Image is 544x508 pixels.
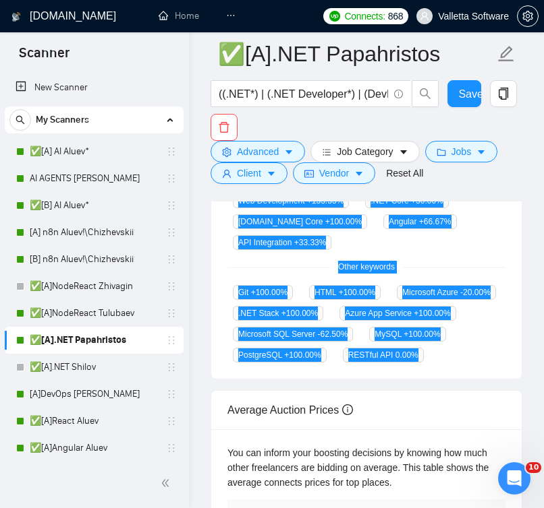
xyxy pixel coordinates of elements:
a: ✅[A]NodeReact Zhivagin [30,273,158,300]
span: holder [166,254,177,265]
span: ellipsis [226,11,236,20]
img: logo [11,6,21,28]
span: +100.00 % [339,288,375,297]
span: Job Category [337,144,393,159]
span: holder [166,146,177,157]
span: Jobs [452,144,472,159]
span: +100.00 % [284,350,321,360]
span: holder [166,200,177,211]
span: caret-down [477,147,486,157]
span: Microsoft Azure [397,285,496,300]
span: search [10,115,30,125]
span: setting [518,11,538,22]
input: Search Freelance Jobs... [219,86,388,102]
span: copy [491,88,516,100]
span: HTML [309,285,381,300]
span: double-left [161,476,174,490]
span: caret-down [399,147,408,157]
span: .NET Stack [233,306,323,321]
button: Save [447,80,481,107]
span: info-circle [394,90,403,98]
a: ✅[A]NodeReact Tulubaev [30,300,158,327]
a: New Scanner [16,74,173,101]
span: Save [458,86,483,102]
span: user [222,168,232,179]
a: setting [517,11,539,22]
a: AI AGENTS [PERSON_NAME] [30,165,158,192]
span: holder [166,281,177,292]
span: holder [166,362,177,373]
div: Average Auction Prices [227,391,506,429]
a: ✅[A]React Aluev [30,408,158,435]
span: Client [237,166,261,181]
span: holder [166,227,177,238]
button: idcardVendorcaret-down [293,162,375,184]
a: ✅[A].NET Shilov [30,354,158,381]
button: search [412,80,439,107]
span: Scanner [8,43,80,71]
span: bars [322,147,331,157]
span: 0.00 % [396,350,418,360]
span: folder [437,147,446,157]
span: holder [166,308,177,319]
span: +100.00 % [404,329,440,339]
a: Reset All [386,166,423,181]
span: +100.00 % [251,288,288,297]
span: RESTful API [343,348,424,362]
span: Advanced [237,144,279,159]
span: Vendor [319,166,349,181]
span: holder [166,443,177,453]
span: +100.00 % [414,309,450,318]
span: caret-down [284,147,294,157]
span: +33.33 % [294,238,327,247]
span: 868 [388,9,403,24]
span: Git [233,285,293,300]
span: user [420,11,429,21]
span: holder [166,416,177,426]
span: +66.67 % [419,217,452,226]
span: caret-down [354,168,364,179]
button: barsJob Categorycaret-down [310,141,419,162]
span: info-circle [342,404,353,415]
span: edit [497,45,515,63]
span: -62.50 % [318,329,348,339]
span: MySQL [369,327,445,342]
div: You can inform your boosting decisions by knowing how much other freelancers are bidding on avera... [227,445,506,490]
span: holder [166,335,177,346]
button: folderJobscaret-down [425,141,498,162]
a: ✅[B] AI Aluev* [30,192,158,219]
a: homeHome [159,10,199,22]
span: idcard [304,168,314,179]
span: +100.00 % [325,217,362,226]
button: userClientcaret-down [211,162,288,184]
span: 10 [526,462,541,473]
span: +100.00 % [281,309,318,318]
span: -20.00 % [460,288,491,297]
a: [A] n8n Aluev!\Chizhevskii [30,219,158,246]
span: holder [166,173,177,184]
a: ✅[A]Angular Aluev [30,435,158,462]
button: settingAdvancedcaret-down [211,141,305,162]
a: ✅[A].NET Papahristos [30,327,158,354]
span: My Scanners [36,106,89,133]
span: delete [211,121,237,133]
span: holder [166,389,177,400]
span: Azure App Service [339,306,456,321]
span: Angular [383,214,456,229]
span: setting [222,147,232,157]
a: [A]DevOps [PERSON_NAME] [30,381,158,408]
span: API Integration [233,235,331,250]
span: search [412,88,438,100]
img: upwork-logo.png [329,11,340,22]
input: Scanner name... [218,37,495,71]
span: Microsoft SQL Server [233,327,353,342]
iframe: Intercom live chat [498,462,531,495]
button: copy [490,80,517,107]
span: Connects: [344,9,385,24]
button: search [9,109,31,131]
span: PostgreSQL [233,348,327,362]
li: New Scanner [5,74,184,101]
button: delete [211,114,238,141]
span: [DOMAIN_NAME] Core [233,214,367,229]
a: [B] n8n Aluev!\Chizhevskii [30,246,158,273]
